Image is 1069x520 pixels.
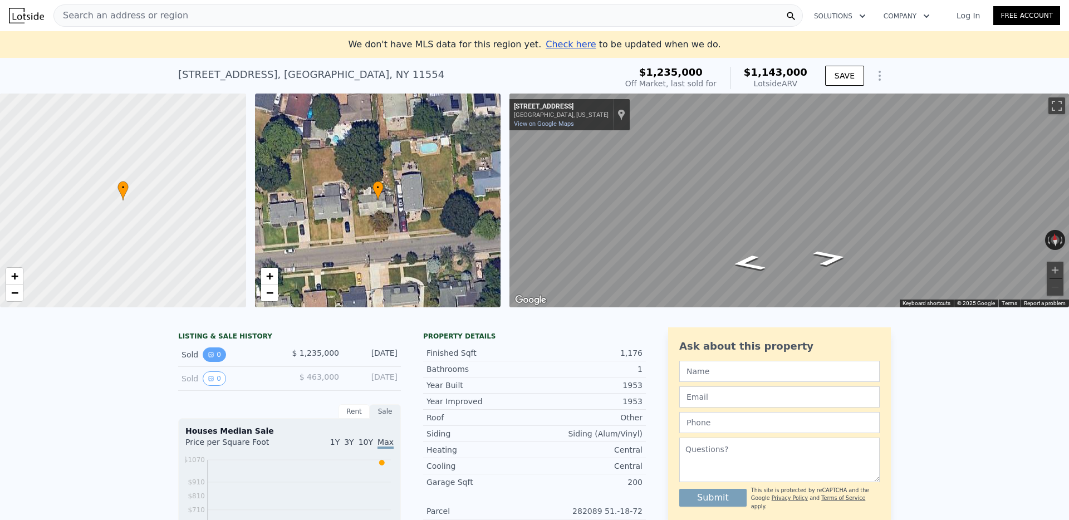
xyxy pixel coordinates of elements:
span: $1,143,000 [744,66,807,78]
div: 200 [534,477,643,488]
div: to be updated when we do. [546,38,720,51]
div: Parcel [426,506,534,517]
span: − [266,286,273,300]
div: Central [534,460,643,472]
button: Solutions [805,6,875,26]
img: Lotside [9,8,44,23]
button: View historical data [203,371,226,386]
div: Year Improved [426,396,534,407]
div: 1,176 [534,347,643,359]
button: Zoom out [1047,279,1063,296]
div: [GEOGRAPHIC_DATA], [US_STATE] [514,111,609,119]
div: • [372,181,384,200]
input: Email [679,386,880,408]
input: Phone [679,412,880,433]
div: Property details [423,332,646,341]
div: 282089 51.-18-72 [534,506,643,517]
div: Other [534,412,643,423]
a: Zoom in [261,268,278,284]
button: Keyboard shortcuts [903,300,950,307]
div: Houses Median Sale [185,425,394,436]
a: Terms of Service [821,495,865,501]
div: Roof [426,412,534,423]
div: Sold [182,371,281,386]
a: Zoom in [6,268,23,284]
div: [DATE] [348,347,398,362]
div: Bathrooms [426,364,534,375]
div: • [117,181,129,200]
span: + [11,269,18,283]
div: Garage Sqft [426,477,534,488]
div: [STREET_ADDRESS] [514,102,609,111]
div: Central [534,444,643,455]
button: View historical data [203,347,226,362]
button: Submit [679,489,747,507]
div: Siding (Alum/Vinyl) [534,428,643,439]
div: 1953 [534,396,643,407]
span: $1,235,000 [639,66,703,78]
a: View on Google Maps [514,120,574,127]
span: 3Y [344,438,354,447]
button: Reset the view [1050,229,1061,250]
span: $ 463,000 [300,372,339,381]
div: 1 [534,364,643,375]
a: Log In [943,10,993,21]
a: Terms (opens in new tab) [1002,300,1017,306]
div: We don't have MLS data for this region yet. [348,38,720,51]
div: Heating [426,444,534,455]
span: © 2025 Google [957,300,995,306]
div: Street View [509,94,1069,307]
span: 10Y [359,438,373,447]
button: Toggle fullscreen view [1048,97,1065,114]
button: Company [875,6,939,26]
div: Sold [182,347,281,362]
button: SAVE [825,66,864,86]
a: Zoom out [6,284,23,301]
div: Cooling [426,460,534,472]
a: Free Account [993,6,1060,25]
a: Report a problem [1024,300,1066,306]
span: Search an address or region [54,9,188,22]
a: Zoom out [261,284,278,301]
div: Off Market, last sold for [625,78,717,89]
span: Check here [546,39,596,50]
div: Ask about this property [679,339,880,354]
div: LISTING & SALE HISTORY [178,332,401,343]
a: Open this area in Google Maps (opens a new window) [512,293,549,307]
div: Lotside ARV [744,78,807,89]
span: 1Y [330,438,340,447]
path: Go West, Falcon St [717,251,779,275]
tspan: $910 [188,478,205,486]
input: Name [679,361,880,382]
span: $ 1,235,000 [292,349,339,357]
a: Privacy Policy [772,495,808,501]
div: This site is protected by reCAPTCHA and the Google and apply. [751,487,880,511]
div: Year Built [426,380,534,391]
div: Finished Sqft [426,347,534,359]
tspan: $710 [188,506,205,514]
span: • [372,183,384,193]
button: Rotate counterclockwise [1045,230,1051,250]
button: Rotate clockwise [1060,230,1066,250]
a: Show location on map [617,109,625,121]
tspan: $1070 [184,456,205,464]
span: • [117,183,129,193]
button: Zoom in [1047,262,1063,278]
path: Go East, Falcon St [799,246,861,270]
div: [STREET_ADDRESS] , [GEOGRAPHIC_DATA] , NY 11554 [178,67,444,82]
div: Price per Square Foot [185,436,290,454]
div: [DATE] [348,371,398,386]
span: − [11,286,18,300]
span: Max [377,438,394,449]
div: 1953 [534,380,643,391]
tspan: $810 [188,492,205,500]
div: Rent [339,404,370,419]
div: Map [509,94,1069,307]
img: Google [512,293,549,307]
div: Sale [370,404,401,419]
span: + [266,269,273,283]
div: Siding [426,428,534,439]
button: Show Options [869,65,891,87]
